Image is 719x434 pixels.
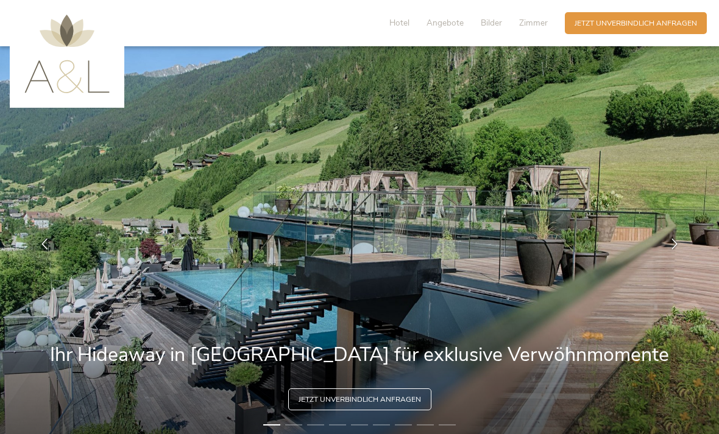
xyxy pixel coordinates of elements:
[24,15,110,93] img: AMONTI & LUNARIS Wellnessresort
[575,18,697,29] span: Jetzt unverbindlich anfragen
[519,17,548,29] span: Zimmer
[299,394,421,405] span: Jetzt unverbindlich anfragen
[481,17,502,29] span: Bilder
[389,17,409,29] span: Hotel
[427,17,464,29] span: Angebote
